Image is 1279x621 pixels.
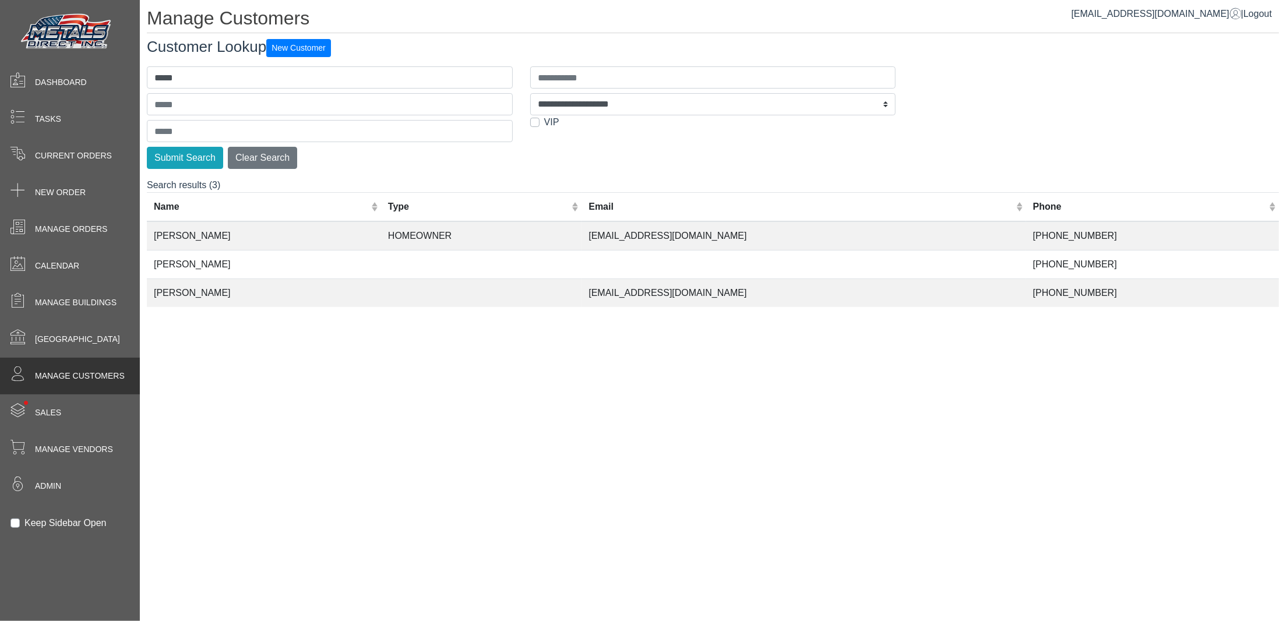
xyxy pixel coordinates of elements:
span: Dashboard [35,76,87,89]
td: [PERSON_NAME] [147,279,381,308]
a: [EMAIL_ADDRESS][DOMAIN_NAME] [1072,9,1241,19]
button: Submit Search [147,147,223,169]
a: New Customer [266,38,331,55]
span: • [11,384,41,422]
td: [EMAIL_ADDRESS][DOMAIN_NAME] [582,221,1026,250]
div: Type [388,200,569,214]
div: | [1072,7,1272,21]
label: Keep Sidebar Open [24,516,107,530]
td: [PERSON_NAME] [147,250,381,279]
span: Manage Customers [35,370,125,382]
td: [EMAIL_ADDRESS][DOMAIN_NAME] [582,279,1026,308]
td: HOMEOWNER [381,221,582,250]
div: Phone [1033,200,1266,214]
img: Metals Direct Inc Logo [17,10,117,54]
div: Email [589,200,1013,214]
span: Current Orders [35,150,112,162]
span: Manage Vendors [35,443,113,456]
span: New Order [35,186,86,199]
span: Sales [35,407,61,419]
span: Calendar [35,260,79,272]
h1: Manage Customers [147,7,1279,33]
td: [PHONE_NUMBER] [1026,221,1279,250]
div: Search results (3) [147,178,1279,307]
td: [PHONE_NUMBER] [1026,250,1279,279]
td: [PHONE_NUMBER] [1026,279,1279,308]
button: New Customer [266,39,331,57]
td: [PERSON_NAME] [147,221,381,250]
span: Manage Buildings [35,297,117,309]
div: Name [154,200,368,214]
span: Admin [35,480,61,492]
label: VIP [544,115,559,129]
span: [GEOGRAPHIC_DATA] [35,333,120,345]
span: Logout [1243,9,1272,19]
h3: Customer Lookup [147,38,1279,57]
button: Clear Search [228,147,297,169]
span: Tasks [35,113,61,125]
span: Manage Orders [35,223,107,235]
